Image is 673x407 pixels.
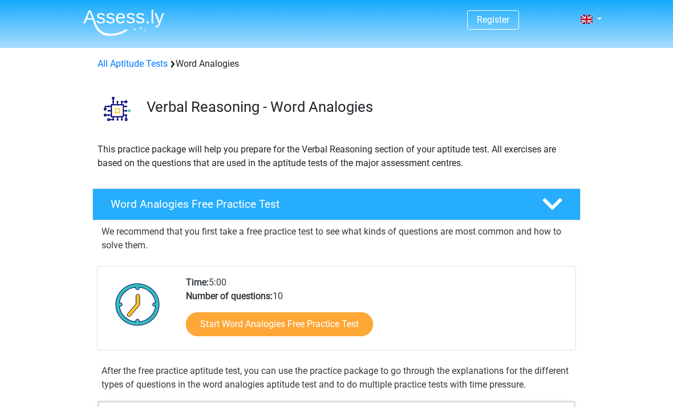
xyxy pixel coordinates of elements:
div: 5:00 10 [177,276,575,350]
a: Register [477,14,509,25]
b: Time: [186,277,209,288]
h4: Word Analogies Free Practice Test [111,198,524,211]
p: We recommend that you first take a free practice test to see what kinds of questions are most com... [102,225,571,252]
img: Assessly [83,9,164,36]
h3: Verbal Reasoning - Word Analogies [147,98,571,116]
a: All Aptitude Tests [98,58,168,69]
img: Clock [109,276,167,333]
img: word analogies [93,84,141,133]
div: After the free practice aptitude test, you can use the practice package to go through the explana... [97,364,576,392]
a: Word Analogies Free Practice Test [88,188,585,220]
a: Start Word Analogies Free Practice Test [186,312,373,336]
div: Word Analogies [93,57,580,71]
b: Number of questions: [186,291,273,301]
p: This practice package will help you prepare for the Verbal Reasoning section of your aptitude tes... [98,143,575,170]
